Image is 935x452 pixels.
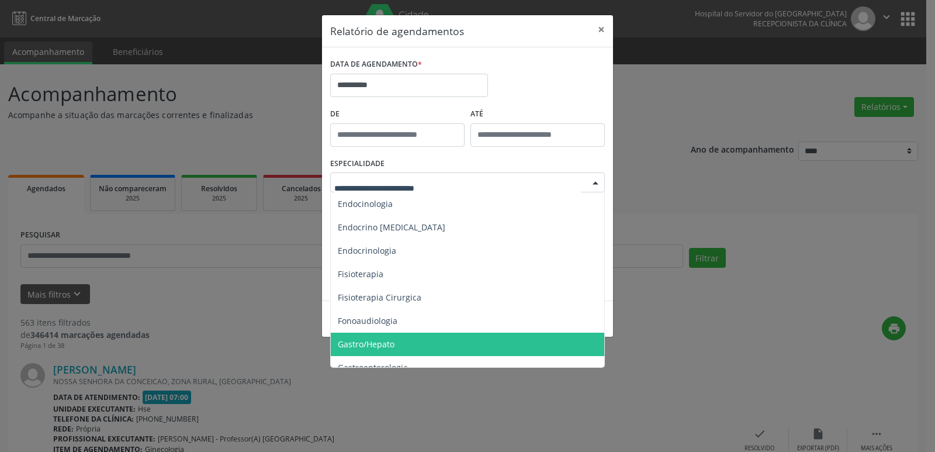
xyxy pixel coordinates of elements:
h5: Relatório de agendamentos [330,23,464,39]
span: Gastro/Hepato [338,339,394,350]
button: Close [590,15,613,44]
span: Fisioterapia [338,268,383,280]
label: De [330,105,465,123]
span: Gastroenterologia [338,362,408,373]
span: Endocrinologia [338,245,396,256]
span: Endocrino [MEDICAL_DATA] [338,222,445,233]
span: Endocinologia [338,198,393,209]
label: ATÉ [470,105,605,123]
span: Fonoaudiologia [338,315,397,326]
label: ESPECIALIDADE [330,155,385,173]
label: DATA DE AGENDAMENTO [330,56,422,74]
span: Fisioterapia Cirurgica [338,292,421,303]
